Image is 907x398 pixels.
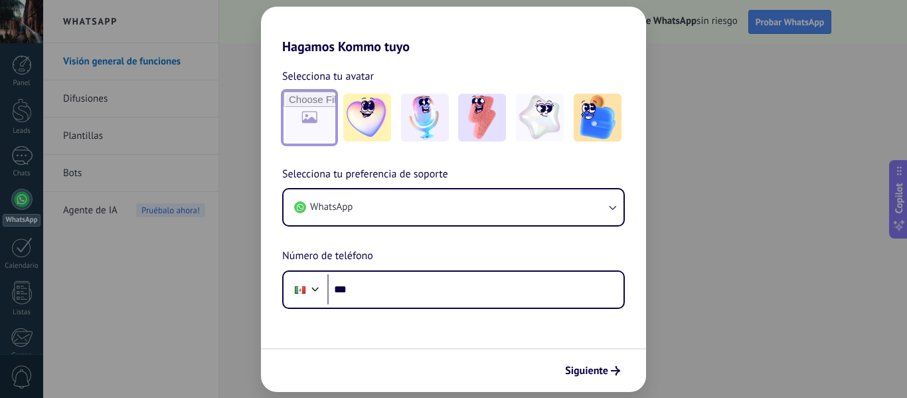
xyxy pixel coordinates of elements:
[516,94,564,142] img: -4.jpeg
[261,7,646,54] h2: Hagamos Kommo tuyo
[288,276,313,304] div: Mexico: + 52
[282,166,448,183] span: Selecciona tu preferencia de soporte
[310,201,353,214] span: WhatsApp
[282,248,373,265] span: Número de teléfono
[565,366,608,375] span: Siguiente
[559,359,626,382] button: Siguiente
[343,94,391,142] img: -1.jpeg
[458,94,506,142] img: -3.jpeg
[282,68,374,85] span: Selecciona tu avatar
[284,189,623,225] button: WhatsApp
[401,94,449,142] img: -2.jpeg
[574,94,621,142] img: -5.jpeg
